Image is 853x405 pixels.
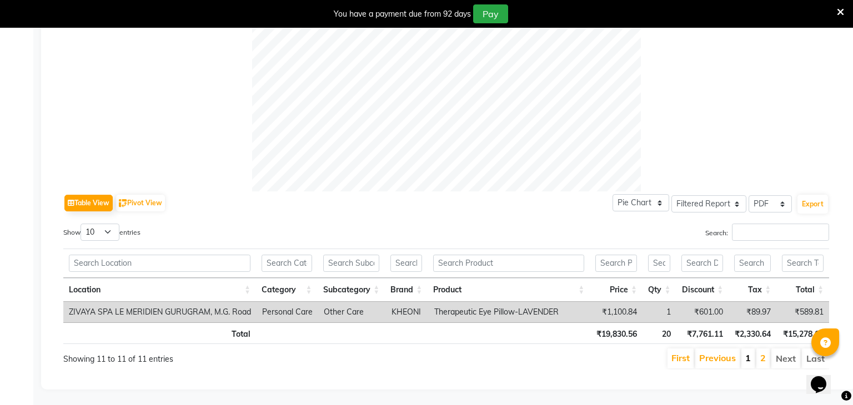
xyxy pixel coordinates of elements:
[69,255,250,272] input: Search Location
[797,195,828,214] button: Export
[63,224,141,241] label: Show entries
[386,302,429,322] td: KHEONI
[734,255,771,272] input: Search Tax
[676,302,729,322] td: ₹601.00
[782,255,824,272] input: Search Total
[643,278,676,302] th: Qty: activate to sort column ascending
[806,361,842,394] iframe: chat widget
[595,255,637,272] input: Search Price
[116,195,165,211] button: Pivot View
[63,322,256,344] th: Total
[643,302,676,322] td: 1
[648,255,671,272] input: Search Qty
[385,278,428,302] th: Brand: activate to sort column ascending
[732,224,829,241] input: Search:
[671,352,690,363] a: First
[760,352,766,363] a: 2
[776,322,829,344] th: ₹15,278.67
[262,255,312,272] input: Search Category
[390,255,422,272] input: Search Brand
[681,255,723,272] input: Search Discount
[63,347,373,366] div: Showing 11 to 11 of 11 entries
[745,352,751,363] a: 1
[729,302,776,322] td: ₹89.97
[590,278,643,302] th: Price: activate to sort column ascending
[705,224,829,241] label: Search:
[590,302,643,322] td: ₹1,100.84
[64,195,113,211] button: Table View
[676,278,729,302] th: Discount: activate to sort column ascending
[257,302,318,322] td: Personal Care
[433,255,584,272] input: Search Product
[119,199,127,207] img: pivot.png
[729,278,776,302] th: Tax: activate to sort column ascending
[590,322,643,344] th: ₹19,830.56
[643,322,676,344] th: 20
[473,4,508,23] button: Pay
[323,255,380,272] input: Search Subcategory
[428,278,590,302] th: Product: activate to sort column ascending
[81,224,119,241] select: Showentries
[318,302,386,322] td: Other Care
[63,278,256,302] th: Location: activate to sort column ascending
[63,302,257,322] td: ZIVAYA SPA LE MERIDIEN GURUGRAM, M.G. Road
[776,278,829,302] th: Total: activate to sort column ascending
[676,322,729,344] th: ₹7,761.11
[729,322,776,344] th: ₹2,330.64
[699,352,736,363] a: Previous
[334,8,471,20] div: You have a payment due from 92 days
[256,278,318,302] th: Category: activate to sort column ascending
[776,302,829,322] td: ₹589.81
[429,302,590,322] td: Therapeutic Eye Pillow-LAVENDER
[318,278,385,302] th: Subcategory: activate to sort column ascending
